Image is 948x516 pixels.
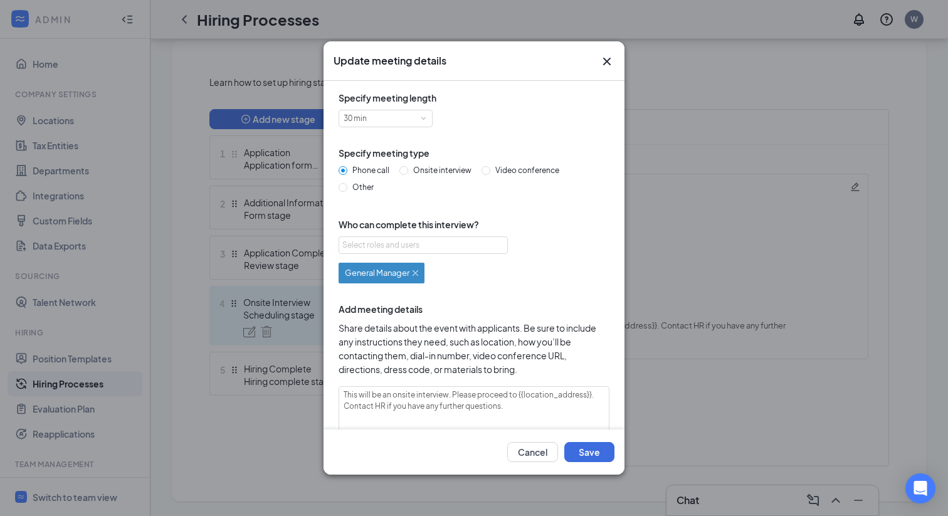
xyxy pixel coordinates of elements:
span: General Manager [345,266,409,279]
svg: Cross [599,54,614,69]
span: Share details about the event with applicants. Be sure to include any instructions they need, suc... [339,321,609,376]
span: Add meeting details [339,302,609,316]
button: Save [564,442,614,462]
span: Onsite interview [408,166,477,175]
span: Specify meeting length [339,91,609,105]
div: 30 min [344,110,376,127]
span: Specify meeting type [339,146,609,160]
span: Video conference [490,166,564,175]
span: Phone call [347,166,394,175]
div: Open Intercom Messenger [905,473,935,503]
div: Select roles and users [342,239,497,251]
textarea: This will be an onsite interview. Please proceed to {{location_address}}. Contact HR if you have ... [339,386,609,449]
button: Cancel [507,442,558,462]
h3: Update meeting details [334,54,446,68]
button: Close [599,54,614,69]
span: Who can complete this interview? [339,218,609,231]
span: Other [347,182,379,192]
